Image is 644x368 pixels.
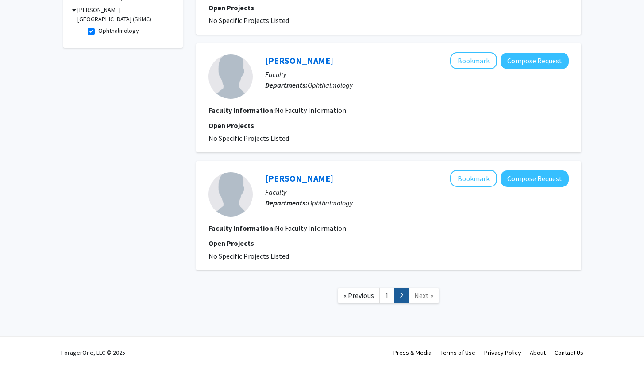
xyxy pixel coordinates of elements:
[530,349,546,356] a: About
[7,328,38,361] iframe: Chat
[450,170,497,187] button: Add Bruce Markovitz to Bookmarks
[208,106,275,115] b: Faculty Information:
[208,224,275,232] b: Faculty Information:
[394,288,409,303] a: 2
[440,349,475,356] a: Terms of Use
[338,288,380,303] a: Previous
[275,106,346,115] span: No Faculty Information
[501,53,569,69] button: Compose Request to Shahin Hallaj
[265,81,308,89] b: Departments:
[393,349,432,356] a: Press & Media
[409,288,439,303] a: Next Page
[343,291,374,300] span: « Previous
[484,349,521,356] a: Privacy Policy
[208,120,569,131] p: Open Projects
[275,224,346,232] span: No Faculty Information
[414,291,433,300] span: Next »
[265,173,333,184] a: [PERSON_NAME]
[208,134,289,143] span: No Specific Projects Listed
[208,238,569,248] p: Open Projects
[208,252,289,260] span: No Specific Projects Listed
[265,69,569,80] p: Faculty
[208,2,569,13] p: Open Projects
[501,170,569,187] button: Compose Request to Bruce Markovitz
[379,288,394,303] a: 1
[555,349,583,356] a: Contact Us
[98,26,139,35] label: Ophthalmology
[308,198,353,207] span: Ophthalmology
[308,81,353,89] span: Ophthalmology
[450,52,497,69] button: Add Shahin Hallaj to Bookmarks
[208,16,289,25] span: No Specific Projects Listed
[61,337,125,368] div: ForagerOne, LLC © 2025
[265,55,333,66] a: [PERSON_NAME]
[77,5,174,24] h3: [PERSON_NAME][GEOGRAPHIC_DATA] (SKMC)
[196,279,581,315] nav: Page navigation
[265,187,569,198] p: Faculty
[265,198,308,207] b: Departments:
